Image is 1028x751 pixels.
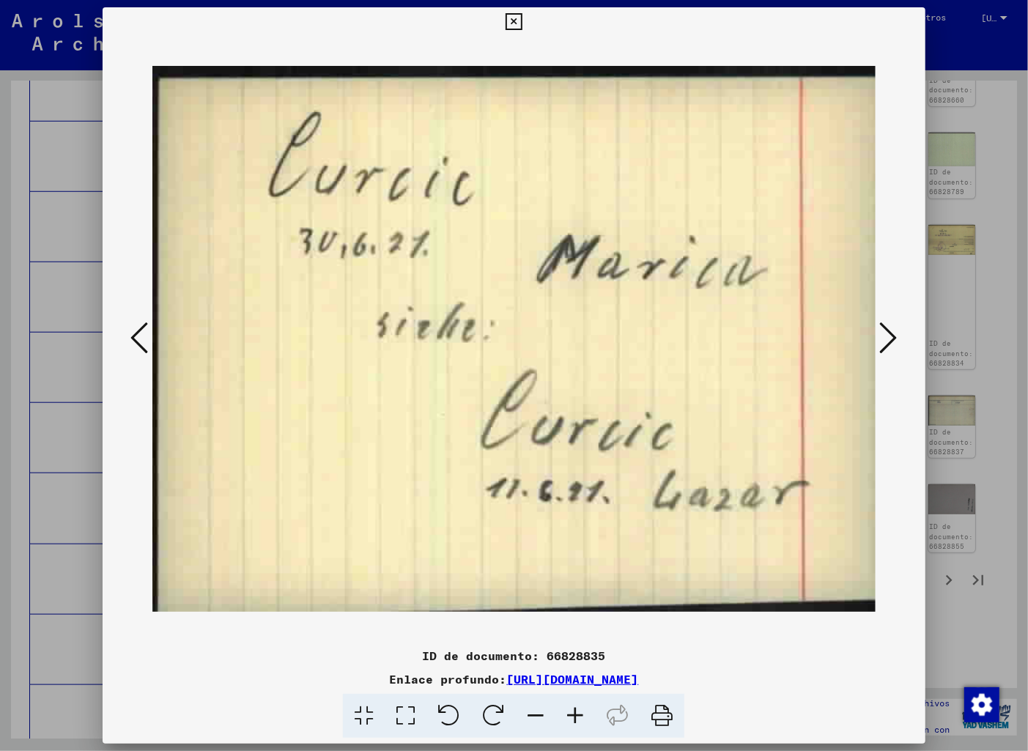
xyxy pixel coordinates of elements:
[964,687,999,722] img: Cambiar el consentimiento
[152,37,875,641] img: 001.jpg
[506,672,638,687] a: [URL][DOMAIN_NAME]
[964,687,999,722] div: Cambiar el consentimiento
[422,648,605,663] font: ID de documento: 66828835
[389,672,506,687] font: Enlace profundo:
